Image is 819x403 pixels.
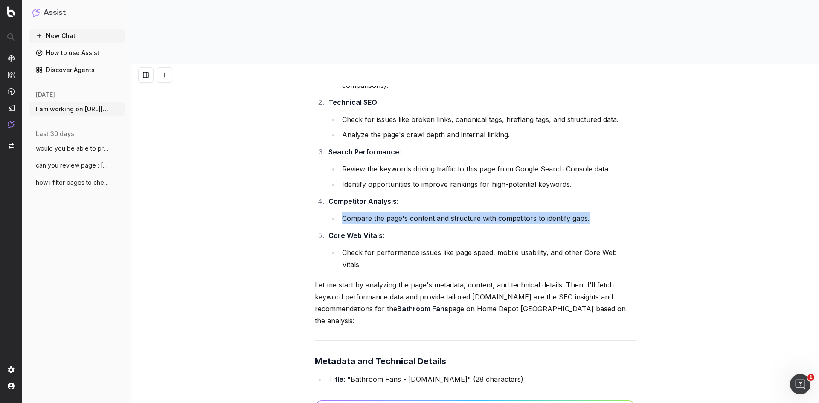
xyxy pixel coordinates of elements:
strong: Core Web Vitals [328,231,383,240]
a: How to use Assist [29,46,125,60]
div: Domain: [DOMAIN_NAME] [22,22,94,29]
li: : [326,229,636,270]
button: Assist [32,7,121,19]
span: how i filter pages to check their techni [36,178,111,187]
span: can you review page : [URL] [36,161,111,170]
img: Studio [8,104,15,111]
img: My account [8,383,15,389]
a: Discover Agents [29,63,125,77]
li: Identify opportunities to improve rankings for high-potential keywords. [340,178,636,190]
strong: Bathroom Fans [397,304,448,313]
strong: Metadata and Technical Details [315,356,446,366]
img: Botify logo [7,6,15,17]
strong: Competitor Analysis [328,197,397,206]
img: tab_domain_overview_orange.svg [23,49,30,56]
img: Switch project [9,143,14,149]
li: Check for issues like broken links, canonical tags, hreflang tags, and structured data. [340,113,636,125]
li: : [326,146,636,190]
span: last 30 days [36,130,74,138]
li: Review the keywords driving traffic to this page from Google Search Console data. [340,163,636,175]
li: Compare the page's content and structure with competitors to identify gaps. [340,212,636,224]
p: Let me start by analyzing the page's metadata, content, and technical details. Then, I'll fetch k... [315,279,636,327]
button: how i filter pages to check their techni [29,176,125,189]
li: : [326,96,636,141]
strong: Search Performance [328,148,399,156]
strong: Technical SEO [328,98,377,107]
img: Intelligence [8,71,15,78]
img: tab_keywords_by_traffic_grey.svg [85,49,92,56]
img: website_grey.svg [14,22,20,29]
img: Assist [32,9,40,17]
span: 1 [807,374,814,381]
button: I am working on [URL][DOMAIN_NAME] [29,102,125,116]
span: [DATE] [36,90,55,99]
iframe: Intercom live chat [790,374,810,394]
h1: Assist [44,7,66,19]
span: I am working on [URL][DOMAIN_NAME] [36,105,111,113]
li: : [326,195,636,224]
span: would you be able to provide some insigh [36,144,111,153]
img: Setting [8,366,15,373]
div: Keywords by Traffic [94,50,144,56]
img: Analytics [8,55,15,62]
li: Check for performance issues like page speed, mobile usability, and other Core Web Vitals. [340,246,636,270]
div: v 4.0.25 [24,14,42,20]
img: Assist [8,121,15,128]
img: logo_orange.svg [14,14,20,20]
strong: Title [328,375,343,383]
button: can you review page : [URL] [29,159,125,172]
li: Analyze the page's crawl depth and internal linking. [340,129,636,141]
button: would you be able to provide some insigh [29,142,125,155]
div: Domain Overview [32,50,76,56]
button: New Chat [29,29,125,43]
img: Activation [8,88,15,95]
